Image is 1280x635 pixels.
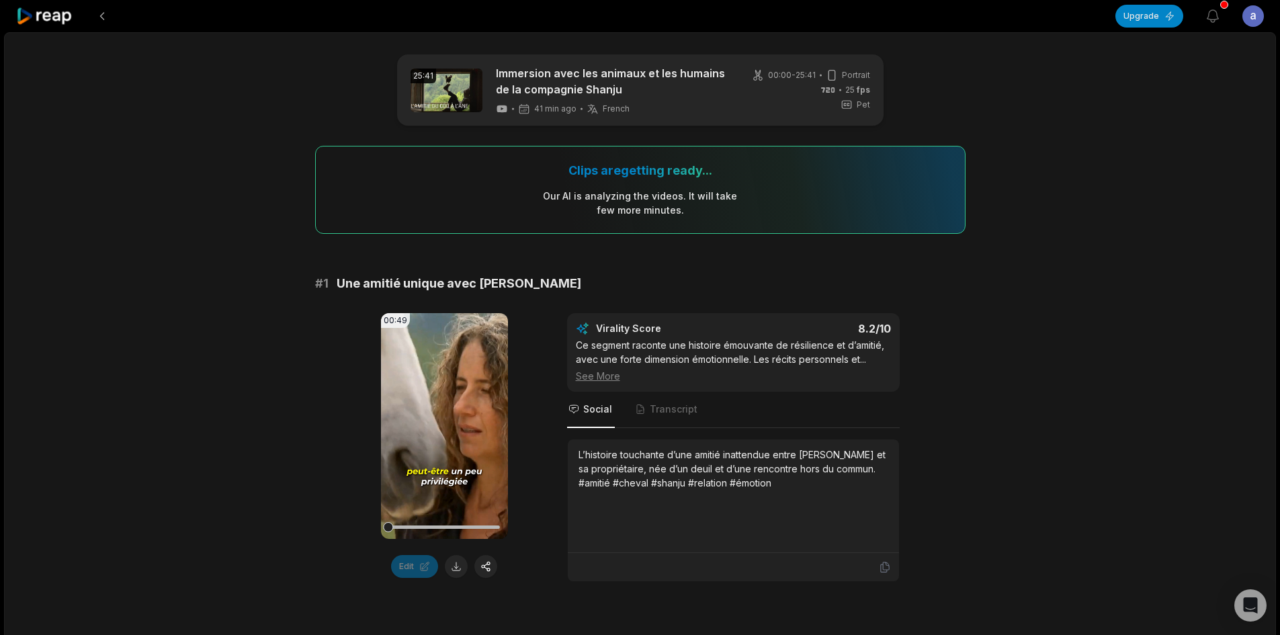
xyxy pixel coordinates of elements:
[496,65,728,97] a: Immersion avec les animaux et les humains de la compagnie Shanju
[857,99,870,111] span: Pet
[542,189,738,217] div: Our AI is analyzing the video s . It will take few more minutes.
[568,163,712,178] div: Clips are getting ready...
[845,84,870,96] span: 25
[567,392,900,428] nav: Tabs
[576,338,891,383] div: Ce segment raconte une histoire émouvante de résilience et d’amitié, avec une forte dimension émo...
[1234,589,1267,622] div: Open Intercom Messenger
[583,403,612,416] span: Social
[315,274,329,293] span: # 1
[596,322,740,335] div: Virality Score
[746,322,891,335] div: 8.2 /10
[391,555,438,578] button: Edit
[576,369,891,383] div: See More
[1115,5,1183,28] button: Upgrade
[381,313,508,539] video: Your browser does not support mp4 format.
[768,69,816,81] span: 00:00 - 25:41
[650,403,697,416] span: Transcript
[579,448,888,490] div: L’histoire touchante d’une amitié inattendue entre [PERSON_NAME] et sa propriétaire, née d’un deu...
[603,103,630,114] span: French
[534,103,577,114] span: 41 min ago
[857,85,870,95] span: fps
[337,274,581,293] span: Une amitié unique avec [PERSON_NAME]
[842,69,870,81] span: Portrait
